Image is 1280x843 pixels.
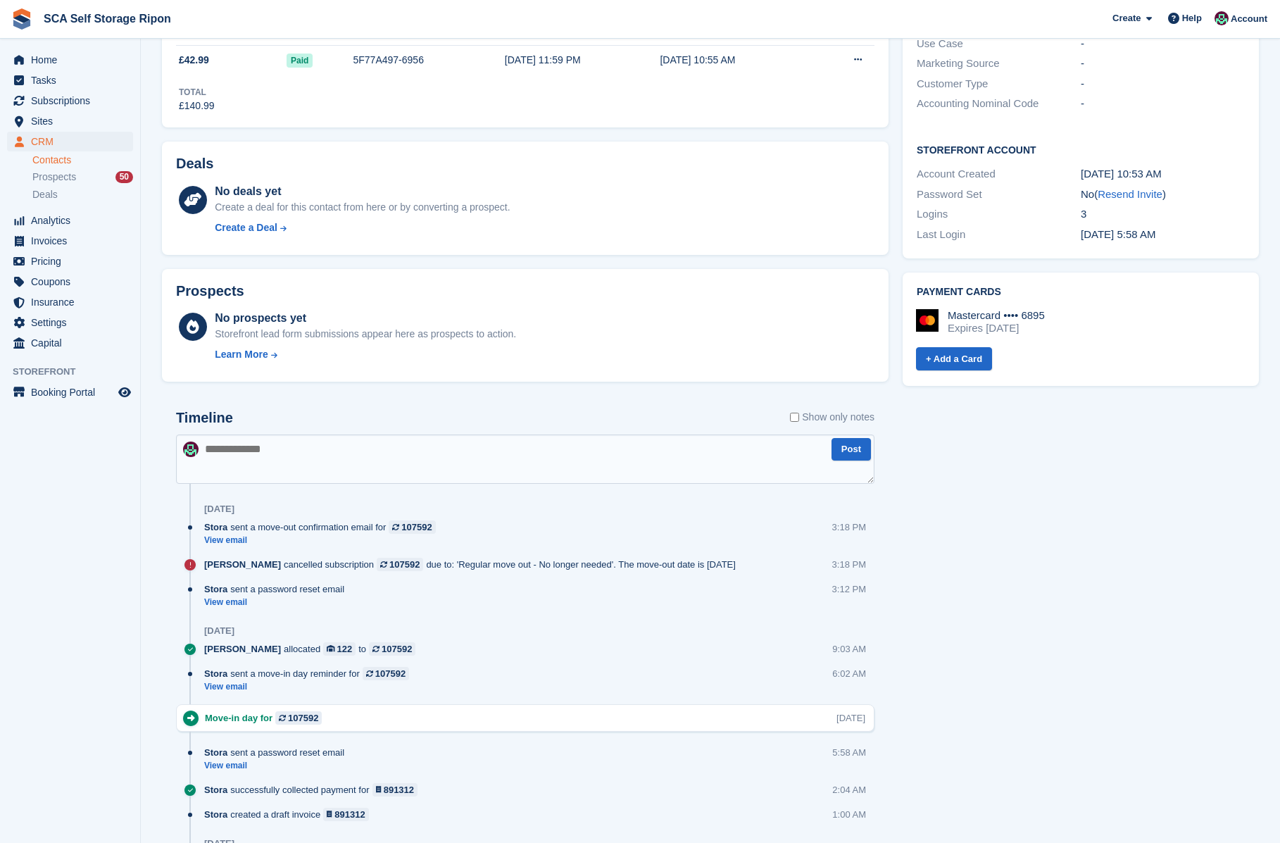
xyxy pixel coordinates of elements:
div: sent a password reset email [204,746,351,759]
h2: Timeline [176,410,233,426]
div: Use Case [917,36,1081,52]
span: Stora [204,808,227,821]
div: 107592 [375,667,406,680]
span: Pricing [31,251,115,271]
div: Expires [DATE] [948,322,1045,335]
span: Stora [204,582,227,596]
div: [DATE] [204,504,234,515]
div: [DATE] 10:55 AM [660,53,814,68]
div: [DATE] [836,711,865,725]
span: Analytics [31,211,115,230]
div: Create a Deal [215,220,277,235]
div: 50 [115,171,133,183]
a: Learn More [215,347,516,362]
a: menu [7,333,133,353]
a: Deals [32,187,133,202]
span: Create [1112,11,1141,25]
a: SCA Self Storage Ripon [38,7,177,30]
button: Post [832,438,871,461]
div: 3:18 PM [832,558,866,571]
span: Prospects [32,170,76,184]
div: 891312 [384,783,414,797]
a: menu [7,211,133,230]
div: 5:58 AM [832,746,866,759]
time: 2025-09-20 04:58:34 UTC [1081,228,1155,240]
div: 107592 [288,711,318,725]
div: Accounting Nominal Code [917,96,1081,112]
a: Prospects 50 [32,170,133,185]
div: Learn More [215,347,268,362]
div: - [1081,76,1245,92]
img: stora-icon-8386f47178a22dfd0bd8f6a31ec36ba5ce8667c1dd55bd0f319d3a0aa187defe.svg [11,8,32,30]
div: Move-in day for [205,711,329,725]
img: Sam Chapman [1215,11,1229,25]
div: No deals yet [215,183,510,200]
div: successfully collected payment for [204,783,425,797]
div: No [1081,187,1245,203]
div: [DATE] 11:59 PM [505,53,660,68]
span: Stora [204,783,227,797]
div: sent a move-in day reminder for [204,667,416,680]
span: Deals [32,188,58,201]
span: Insurance [31,292,115,312]
a: 107592 [389,520,435,534]
h2: Storefront Account [917,142,1245,156]
div: sent a move-out confirmation email for [204,520,443,534]
a: 122 [323,642,356,656]
div: - [1081,56,1245,72]
span: [PERSON_NAME] [204,558,281,571]
span: £42.99 [179,53,209,68]
div: [DATE] [204,625,234,637]
span: Storefront [13,365,140,379]
a: menu [7,292,133,312]
div: cancelled subscription due to: 'Regular move out - No longer needed'. The move-out date is [DATE] [204,558,743,571]
span: Stora [204,520,227,534]
a: View email [204,597,351,608]
h2: Payment cards [917,287,1245,298]
div: 891312 [334,808,365,821]
span: Help [1182,11,1202,25]
span: Stora [204,746,227,759]
a: View email [204,535,443,547]
a: + Add a Card [916,347,992,370]
div: Logins [917,206,1081,223]
div: Last Login [917,227,1081,243]
span: [PERSON_NAME] [204,642,281,656]
a: 107592 [369,642,415,656]
a: menu [7,50,133,70]
div: 5F77A497-6956 [353,53,505,68]
a: 107592 [275,711,322,725]
div: 107592 [401,520,432,534]
div: [DATE] 10:53 AM [1081,166,1245,182]
a: menu [7,111,133,131]
a: menu [7,251,133,271]
div: 107592 [382,642,412,656]
span: Settings [31,313,115,332]
a: menu [7,313,133,332]
div: 107592 [389,558,420,571]
div: Account Created [917,166,1081,182]
a: View email [204,760,351,772]
div: £140.99 [179,99,215,113]
span: Tasks [31,70,115,90]
div: created a draft invoice [204,808,376,821]
a: Contacts [32,154,133,167]
a: View email [204,681,416,693]
div: Create a deal for this contact from here or by converting a prospect. [215,200,510,215]
div: - [1081,36,1245,52]
input: Show only notes [790,410,799,425]
div: 9:03 AM [832,642,866,656]
a: menu [7,231,133,251]
span: ( ) [1094,188,1166,200]
div: allocated to [204,642,422,656]
a: menu [7,272,133,292]
h2: Prospects [176,283,244,299]
a: menu [7,91,133,111]
a: Create a Deal [215,220,510,235]
a: menu [7,70,133,90]
div: 3:18 PM [832,520,866,534]
div: sent a password reset email [204,582,351,596]
a: 891312 [372,783,418,797]
div: 6:02 AM [832,667,866,680]
span: Invoices [31,231,115,251]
